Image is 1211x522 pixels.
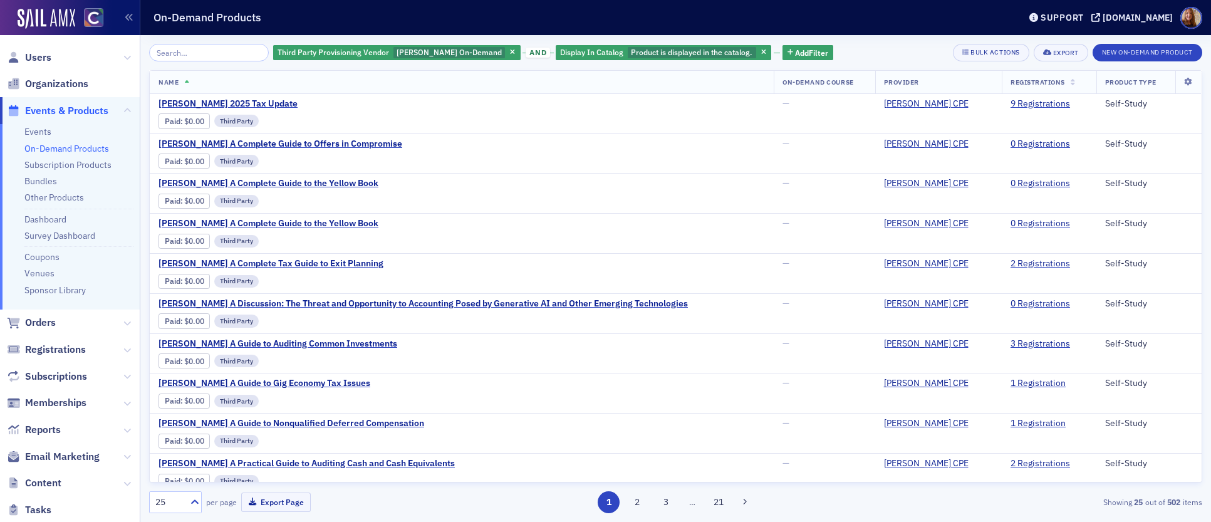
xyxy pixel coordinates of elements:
a: Venues [24,268,55,279]
span: $0.00 [184,196,204,206]
button: AddFilter [782,45,834,61]
a: [PERSON_NAME] A Complete Guide to the Yellow Book [159,178,397,189]
span: Surgent's A Guide to Auditing Common Investments [159,338,397,350]
img: SailAMX [18,9,75,29]
div: Self-Study [1105,418,1193,429]
a: Events & Products [7,104,108,118]
a: [PERSON_NAME] A Complete Tax Guide to Exit Planning [159,258,397,269]
a: Paid [165,316,180,326]
a: On-Demand Products [24,143,109,154]
div: Paid: 0 - $0 [159,154,210,169]
span: — [782,417,789,429]
a: Tasks [7,503,51,517]
div: Self-Study [1105,178,1193,189]
a: [PERSON_NAME] CPE [884,98,978,110]
button: and [522,48,554,58]
a: 2 Registrations [1011,258,1070,269]
a: [PERSON_NAME] CPE [884,338,978,350]
span: : [165,117,184,126]
a: Coupons [24,251,60,263]
div: 25 [155,496,183,509]
span: $0.00 [184,236,204,246]
span: Surgent's A Discussion: The Threat and Opportunity to Accounting Posed by Generative AI and Other... [159,298,688,310]
a: Paid [165,436,180,446]
div: Third Party [214,315,259,327]
a: [PERSON_NAME] A Complete Guide to the Yellow Book [159,218,397,229]
span: Third Party Provisioning Vendor [278,47,389,57]
span: — [782,377,789,389]
span: : [165,316,184,326]
span: Surgent's A Guide to Nonqualified Deferred Compensation [159,418,424,429]
span: — [782,298,789,309]
a: [PERSON_NAME] A Practical Guide to Auditing Cash and Cash Equivalents [159,458,455,469]
span: Display In Catalog [560,47,623,57]
div: Self-Study [1105,338,1193,350]
a: Paid [165,117,180,126]
a: [PERSON_NAME] CPE [884,258,978,269]
span: — [782,98,789,109]
a: Content [7,476,61,490]
a: New On-Demand Product [1093,46,1202,57]
div: Self-Study [1105,298,1193,310]
a: [PERSON_NAME] CPE [884,418,978,429]
a: 1 Registration [1011,378,1066,389]
span: : [165,476,184,486]
span: : [165,276,184,286]
div: Self-Study [1105,458,1193,469]
a: Dashboard [24,214,66,225]
a: [PERSON_NAME] CPE [884,298,978,310]
span: Add Filter [795,47,828,58]
a: Memberships [7,396,86,410]
div: Paid: 3 - $0 [159,353,210,368]
span: Content [25,476,61,490]
span: : [165,436,184,446]
a: [PERSON_NAME] CPE [884,458,978,469]
a: [PERSON_NAME] CPE [884,178,978,189]
span: Users [25,51,51,65]
span: — [782,338,789,349]
a: Paid [165,476,180,486]
a: Registrations [7,343,86,357]
a: [PERSON_NAME] A Complete Guide to Offers in Compromise [159,138,402,150]
div: Third Party [214,195,259,207]
span: — [782,457,789,469]
a: 0 Registrations [1011,218,1070,229]
a: 0 Registrations [1011,138,1070,150]
div: Paid: 2 - $0 [159,434,210,449]
a: [PERSON_NAME] CPE [884,138,978,150]
span: $0.00 [184,436,204,446]
span: $0.00 [184,316,204,326]
span: Orders [25,316,56,330]
div: Export [1053,50,1079,56]
a: 0 Registrations [1011,298,1070,310]
span: On-Demand Course [782,78,853,86]
a: Events [24,126,51,137]
button: 3 [655,491,677,513]
a: Survey Dashboard [24,230,95,241]
a: [PERSON_NAME] A Guide to Auditing Common Investments [159,338,397,350]
div: Third Party [214,235,259,248]
div: Paid: 0 - $0 [159,313,210,328]
strong: 502 [1165,496,1183,508]
span: Provider [884,78,919,86]
span: $0.00 [184,117,204,126]
a: Paid [165,396,180,405]
span: : [165,236,184,246]
a: Email Marketing [7,450,100,464]
span: Tasks [25,503,51,517]
button: 21 [707,491,729,513]
div: Third Party [214,155,259,167]
span: — [782,217,789,229]
a: [PERSON_NAME] A Guide to Nonqualified Deferred Compensation [159,418,424,429]
span: $0.00 [184,396,204,405]
span: and [526,48,550,58]
span: Registrations [1011,78,1065,86]
div: Paid: 0 - $0 [159,234,210,249]
div: Third Party [214,355,259,367]
button: Bulk Actions [953,44,1029,61]
a: 9 Registrations [1011,98,1070,110]
span: [PERSON_NAME] On-Demand [397,47,502,57]
span: : [165,157,184,166]
div: Product is displayed in the catalog. [556,45,771,61]
span: Registrations [25,343,86,357]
